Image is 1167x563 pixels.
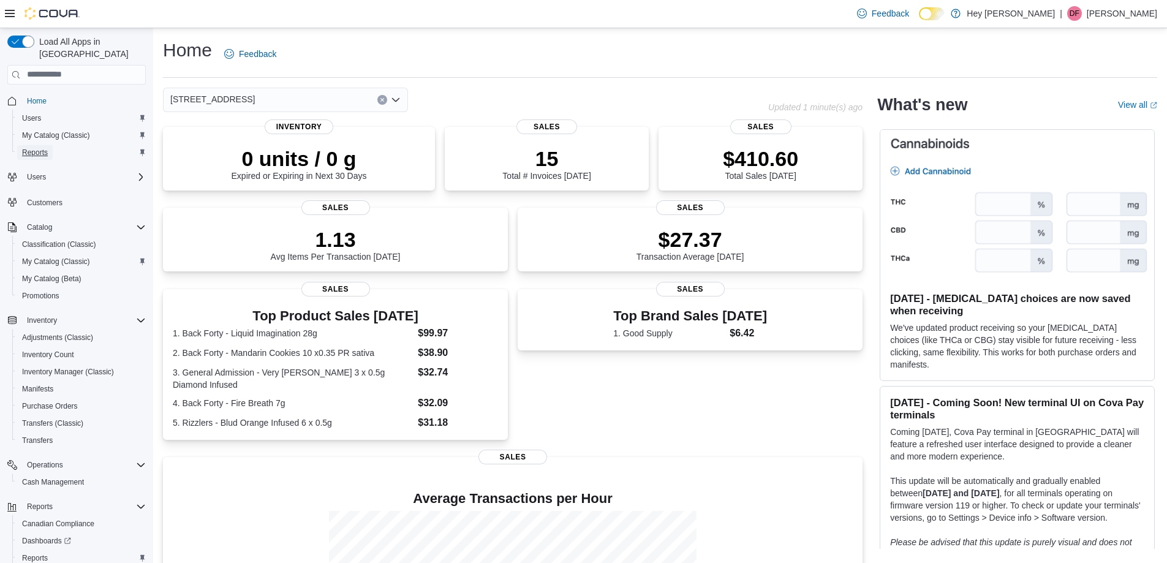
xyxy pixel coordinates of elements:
[730,326,767,341] dd: $6.42
[17,416,146,431] span: Transfers (Classic)
[17,516,146,531] span: Canadian Compliance
[17,330,146,345] span: Adjustments (Classic)
[17,365,146,379] span: Inventory Manager (Classic)
[890,292,1144,317] h3: [DATE] - [MEDICAL_DATA] choices are now saved when receiving
[22,367,114,377] span: Inventory Manager (Classic)
[613,309,767,323] h3: Top Brand Sales [DATE]
[22,458,68,472] button: Operations
[22,499,58,514] button: Reports
[2,193,151,211] button: Customers
[1070,6,1079,21] span: DF
[265,119,333,134] span: Inventory
[173,491,853,506] h4: Average Transactions per Hour
[418,326,498,341] dd: $99.97
[12,415,151,432] button: Transfers (Classic)
[730,119,791,134] span: Sales
[12,287,151,304] button: Promotions
[22,384,53,394] span: Manifests
[923,488,999,498] strong: [DATE] and [DATE]
[22,436,53,445] span: Transfers
[12,474,151,491] button: Cash Management
[27,460,63,470] span: Operations
[12,432,151,449] button: Transfers
[22,499,146,514] span: Reports
[2,92,151,110] button: Home
[12,346,151,363] button: Inventory Count
[17,145,53,160] a: Reports
[877,95,967,115] h2: What's new
[768,102,863,112] p: Updated 1 minute(s) ago
[17,254,95,269] a: My Catalog (Classic)
[17,365,119,379] a: Inventory Manager (Classic)
[22,333,93,342] span: Adjustments (Classic)
[27,96,47,106] span: Home
[17,347,146,362] span: Inventory Count
[852,1,914,26] a: Feedback
[22,240,96,249] span: Classification (Classic)
[22,313,62,328] button: Inventory
[2,312,151,329] button: Inventory
[1118,100,1157,110] a: View allExternal link
[516,119,578,134] span: Sales
[27,502,53,512] span: Reports
[17,271,86,286] a: My Catalog (Beta)
[12,127,151,144] button: My Catalog (Classic)
[17,111,146,126] span: Users
[12,110,151,127] button: Users
[636,227,744,252] p: $27.37
[17,433,146,448] span: Transfers
[163,38,212,62] h1: Home
[173,309,498,323] h3: Top Product Sales [DATE]
[12,398,151,415] button: Purchase Orders
[17,382,58,396] a: Manifests
[12,380,151,398] button: Manifests
[418,415,498,430] dd: $31.18
[613,327,725,339] dt: 1. Good Supply
[502,146,591,171] p: 15
[17,271,146,286] span: My Catalog (Beta)
[22,195,67,210] a: Customers
[890,322,1144,371] p: We've updated product receiving so your [MEDICAL_DATA] choices (like THCa or CBG) stay visible fo...
[1067,6,1082,21] div: Dawna Fuller
[967,6,1055,21] p: Hey [PERSON_NAME]
[27,222,52,232] span: Catalog
[22,274,81,284] span: My Catalog (Beta)
[22,194,146,210] span: Customers
[22,291,59,301] span: Promotions
[17,399,83,414] a: Purchase Orders
[656,282,725,297] span: Sales
[2,498,151,515] button: Reports
[478,450,547,464] span: Sales
[22,170,146,184] span: Users
[22,93,146,108] span: Home
[22,401,78,411] span: Purchase Orders
[17,433,58,448] a: Transfers
[301,282,370,297] span: Sales
[377,95,387,105] button: Clear input
[1150,102,1157,109] svg: External link
[12,329,151,346] button: Adjustments (Classic)
[17,237,101,252] a: Classification (Classic)
[2,168,151,186] button: Users
[12,144,151,161] button: Reports
[418,346,498,360] dd: $38.90
[723,146,798,181] div: Total Sales [DATE]
[12,515,151,532] button: Canadian Compliance
[22,94,51,108] a: Home
[17,289,146,303] span: Promotions
[12,253,151,270] button: My Catalog (Classic)
[25,7,80,20] img: Cova
[301,200,370,215] span: Sales
[12,270,151,287] button: My Catalog (Beta)
[12,532,151,550] a: Dashboards
[890,396,1144,421] h3: [DATE] - Coming Soon! New terminal UI on Cova Pay terminals
[872,7,909,20] span: Feedback
[22,148,48,157] span: Reports
[2,456,151,474] button: Operations
[418,365,498,380] dd: $32.74
[22,130,90,140] span: My Catalog (Classic)
[12,236,151,253] button: Classification (Classic)
[22,418,83,428] span: Transfers (Classic)
[919,7,945,20] input: Dark Mode
[17,347,79,362] a: Inventory Count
